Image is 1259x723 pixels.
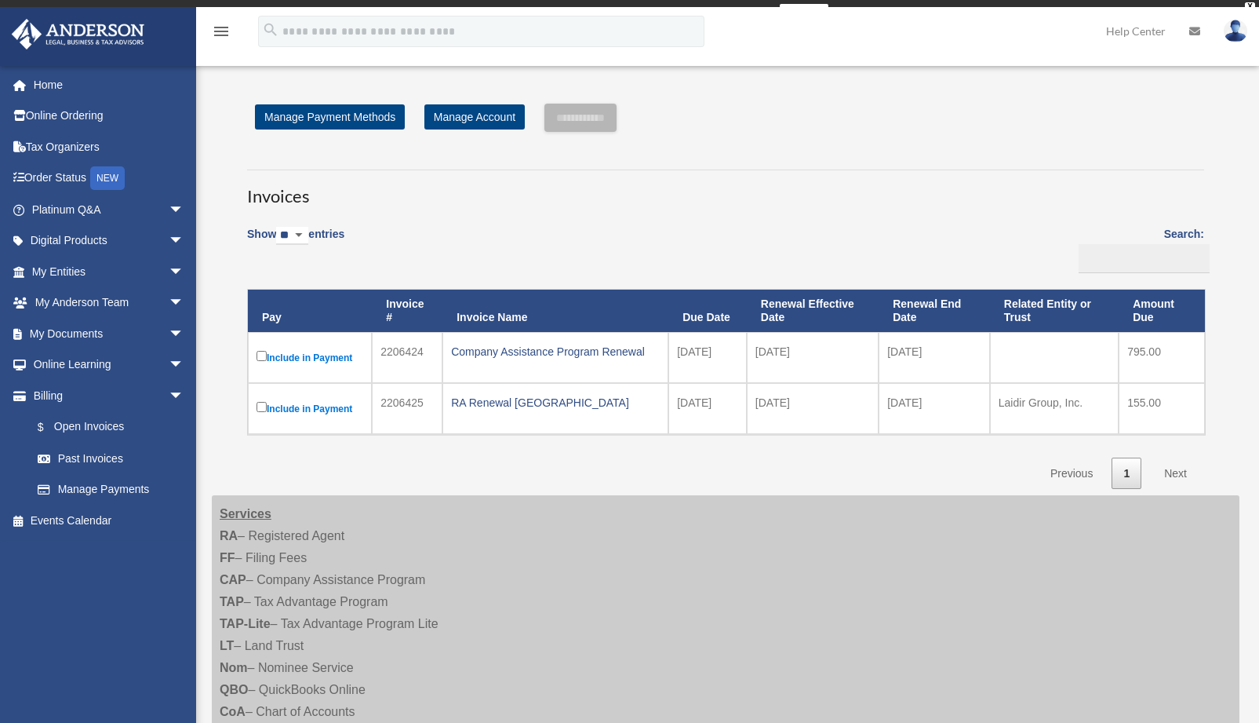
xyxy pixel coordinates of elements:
input: Include in Payment [257,402,267,412]
strong: TAP [220,595,244,608]
th: Related Entity or Trust: activate to sort column ascending [990,290,1119,332]
div: close [1245,2,1255,12]
input: Include in Payment [257,351,267,361]
a: My Anderson Teamarrow_drop_down [11,287,208,319]
a: Order StatusNEW [11,162,208,195]
a: Events Calendar [11,505,208,536]
th: Renewal Effective Date: activate to sort column ascending [747,290,879,332]
span: arrow_drop_down [169,380,200,412]
strong: Nom [220,661,248,674]
strong: QBO [220,683,248,696]
a: Manage Payments [22,474,200,506]
span: arrow_drop_down [169,318,200,350]
div: NEW [90,166,125,190]
span: arrow_drop_down [169,349,200,382]
th: Amount Due: activate to sort column ascending [1119,290,1205,332]
strong: FF [220,551,235,564]
td: [DATE] [879,332,990,383]
td: 155.00 [1119,383,1205,434]
strong: LT [220,639,234,652]
input: Search: [1079,244,1210,274]
span: arrow_drop_down [169,256,200,288]
a: Tax Organizers [11,131,208,162]
h3: Invoices [247,170,1204,209]
a: Next [1152,458,1199,490]
a: $Open Invoices [22,411,192,444]
strong: CAP [220,573,246,586]
a: Manage Payment Methods [255,104,405,130]
span: arrow_drop_down [169,194,200,226]
a: My Documentsarrow_drop_down [11,318,208,349]
a: 1 [1112,458,1141,490]
strong: TAP-Lite [220,617,271,630]
a: Platinum Q&Aarrow_drop_down [11,194,208,225]
th: Invoice Name: activate to sort column ascending [442,290,668,332]
i: search [262,21,279,38]
i: menu [212,22,231,41]
a: Previous [1039,458,1104,490]
td: [DATE] [668,332,747,383]
strong: RA [220,529,238,542]
div: RA Renewal [GEOGRAPHIC_DATA] [451,392,660,414]
a: Manage Account [424,104,525,130]
span: arrow_drop_down [169,225,200,257]
img: Anderson Advisors Platinum Portal [7,19,149,49]
strong: Services [220,507,271,520]
label: Search: [1073,225,1204,273]
th: Invoice #: activate to sort column ascending [372,290,442,332]
a: Home [11,69,208,100]
div: Company Assistance Program Renewal [451,341,660,363]
label: Include in Payment [257,399,363,418]
td: 795.00 [1119,332,1205,383]
div: Get a chance to win 6 months of Platinum for free just by filling out this [431,4,773,23]
td: [DATE] [747,383,879,434]
th: Due Date: activate to sort column ascending [668,290,747,332]
a: Past Invoices [22,443,200,474]
a: My Entitiesarrow_drop_down [11,256,208,287]
img: User Pic [1224,20,1247,42]
strong: CoA [220,705,246,718]
a: survey [780,4,828,23]
label: Show entries [247,225,344,261]
span: $ [46,418,54,437]
a: Billingarrow_drop_down [11,380,200,411]
a: menu [212,27,231,41]
th: Renewal End Date: activate to sort column ascending [879,290,990,332]
td: [DATE] [747,332,879,383]
a: Online Ordering [11,100,208,132]
td: Laidir Group, Inc. [990,383,1119,434]
td: [DATE] [668,383,747,434]
td: 2206425 [372,383,442,434]
a: Online Learningarrow_drop_down [11,349,208,381]
a: Digital Productsarrow_drop_down [11,225,208,257]
td: 2206424 [372,332,442,383]
td: [DATE] [879,383,990,434]
th: Pay: activate to sort column descending [248,290,372,332]
label: Include in Payment [257,348,363,367]
select: Showentries [276,227,308,245]
span: arrow_drop_down [169,287,200,320]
